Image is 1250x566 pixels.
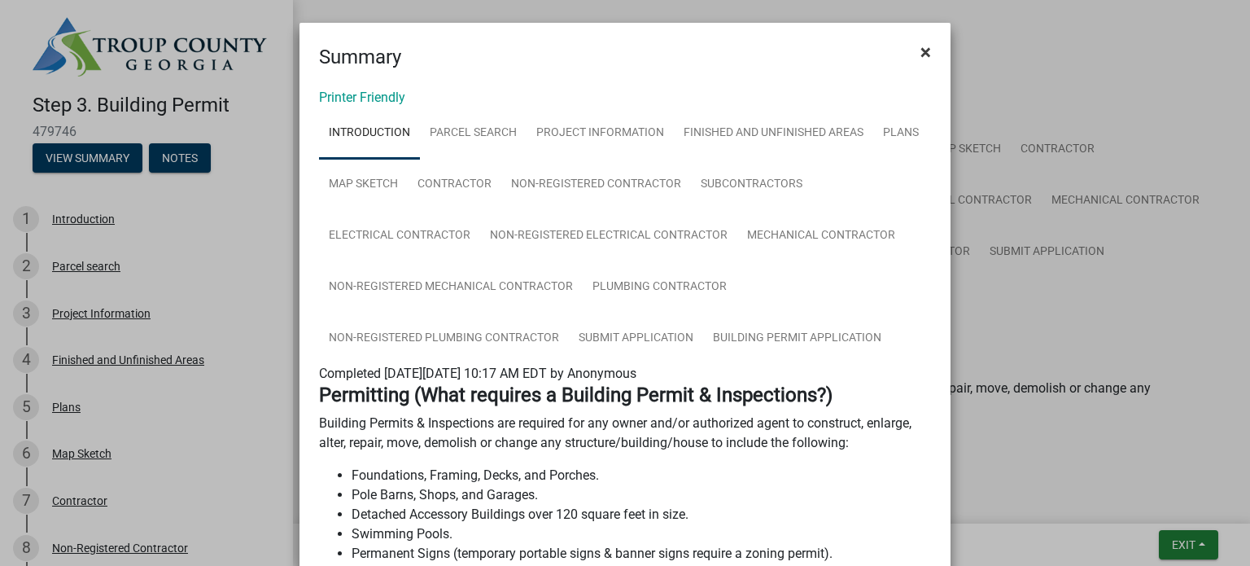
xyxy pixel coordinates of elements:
[319,42,401,72] h4: Summary
[501,159,691,211] a: Non-Registered Contractor
[920,41,931,64] span: ×
[319,261,583,314] a: Non-Registered Mechanical Contractor
[527,107,674,160] a: Project Information
[907,29,944,75] button: Close
[319,159,408,211] a: Map Sketch
[420,107,527,160] a: Parcel search
[583,261,736,314] a: Plumbing Contractor
[319,366,636,381] span: Completed [DATE][DATE] 10:17 AM EDT by Anonymous
[873,107,929,160] a: Plans
[703,313,891,365] a: Building Permit Application
[319,414,931,453] p: Building Permits & Inspections are required for any owner and/or authorized agent to construct, e...
[480,210,737,262] a: Non-Registered Electrical Contractor
[569,313,703,365] a: Submit Application
[352,505,931,524] li: Detached Accessory Buildings over 120 square feet in size.
[319,384,833,406] strong: Permitting (What requires a Building Permit & Inspections?)
[691,159,812,211] a: Subcontractors
[319,90,405,105] a: Printer Friendly
[737,210,905,262] a: Mechanical Contractor
[352,466,931,485] li: Foundations, Framing, Decks, and Porches.
[352,485,931,505] li: Pole Barns, Shops, and Garages.
[319,107,420,160] a: Introduction
[408,159,501,211] a: Contractor
[352,524,931,544] li: Swimming Pools.
[352,544,931,564] li: Permanent Signs (temporary portable signs & banner signs require a zoning permit).
[319,210,480,262] a: Electrical Contractor
[319,313,569,365] a: Non-Registered Plumbing Contractor
[674,107,873,160] a: Finished and Unfinished Areas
